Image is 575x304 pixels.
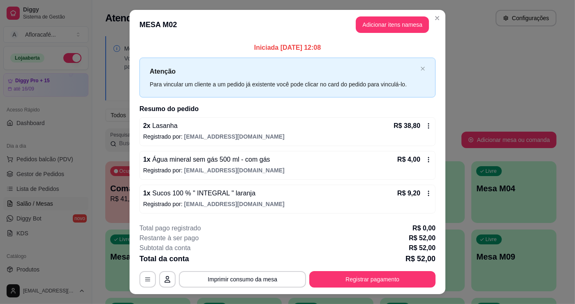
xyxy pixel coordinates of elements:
[420,66,425,72] button: close
[143,200,432,208] p: Registrado por:
[143,132,432,141] p: Registrado por:
[139,223,201,233] p: Total pago registrado
[139,243,191,253] p: Subtotal da conta
[397,155,420,165] p: R$ 4,00
[151,122,178,129] span: Lasanha
[130,10,445,39] header: MESA M02
[143,155,270,165] p: 1 x
[143,188,255,198] p: 1 x
[409,243,436,253] p: R$ 52,00
[184,167,285,174] span: [EMAIL_ADDRESS][DOMAIN_NAME]
[356,16,429,33] button: Adicionar itens namesa
[139,43,436,53] p: Iniciada [DATE] 12:08
[151,156,270,163] span: Água mineral sem gás 500 ml - com gás
[309,271,436,288] button: Registrar pagamento
[397,188,420,198] p: R$ 9,20
[150,66,417,77] p: Atenção
[139,104,436,114] h2: Resumo do pedido
[184,133,285,140] span: [EMAIL_ADDRESS][DOMAIN_NAME]
[151,190,255,197] span: Sucos 100 % " INTEGRAL " laranja
[139,233,199,243] p: Restante à ser pago
[143,166,432,174] p: Registrado por:
[143,121,178,131] p: 2 x
[413,223,436,233] p: R$ 0,00
[409,233,436,243] p: R$ 52,00
[420,66,425,71] span: close
[431,12,444,25] button: Close
[184,201,285,207] span: [EMAIL_ADDRESS][DOMAIN_NAME]
[150,80,417,89] div: Para vincular um cliente a um pedido já existente você pode clicar no card do pedido para vinculá...
[179,271,306,288] button: Imprimir consumo da mesa
[139,253,189,265] p: Total da conta
[406,253,436,265] p: R$ 52,00
[394,121,420,131] p: R$ 38,80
